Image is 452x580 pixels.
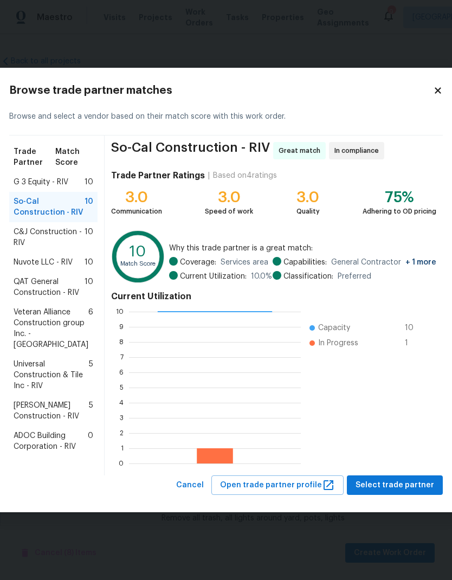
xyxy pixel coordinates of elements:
text: 4 [119,399,124,405]
div: 3.0 [111,192,162,203]
span: 10 [85,227,93,248]
span: 0 [88,430,93,452]
text: 5 [120,384,124,390]
button: Select trade partner [347,475,443,495]
button: Open trade partner profile [211,475,344,495]
span: QAT General Construction - RIV [14,276,85,298]
div: Adhering to OD pricing [363,206,436,217]
span: In Progress [318,338,358,349]
span: 10 [85,196,93,218]
span: 10 [85,276,93,298]
h4: Trade Partner Ratings [111,170,205,181]
span: Great match [279,145,325,156]
span: 10 [85,257,93,268]
text: 0 [119,460,124,466]
span: 1 [405,338,422,349]
text: 3 [120,414,124,421]
text: 10 [116,308,124,314]
span: Trade Partner [14,146,55,168]
text: 2 [120,429,124,436]
text: 10 [130,244,146,259]
span: Why this trade partner is a great match: [169,243,436,254]
div: 3.0 [205,192,253,203]
span: 10.0 % [251,271,272,282]
span: Cancel [176,479,204,492]
text: 8 [119,338,124,345]
span: Veteran Alliance Construction group Inc. - [GEOGRAPHIC_DATA] [14,307,88,350]
text: Match Score [120,261,156,267]
span: In compliance [334,145,383,156]
span: ADOC Building Corporation - RIV [14,430,88,452]
text: 6 [119,369,124,375]
span: So-Cal Construction - RIV [111,142,270,159]
div: Browse and select a vendor based on their match score with this work order. [9,98,443,136]
h2: Browse trade partner matches [9,85,433,96]
h4: Current Utilization [111,291,436,302]
span: C&J Construction - RIV [14,227,85,248]
span: Coverage: [180,257,216,268]
button: Cancel [172,475,208,495]
div: Based on 4 ratings [213,170,277,181]
span: General Contractor [331,257,436,268]
span: + 1 more [405,259,436,266]
text: 7 [120,353,124,360]
span: 10 [85,177,93,188]
div: Quality [296,206,320,217]
span: Universal Construction & Tile Inc - RIV [14,359,89,391]
div: Communication [111,206,162,217]
span: Capacity [318,323,350,333]
span: [PERSON_NAME] Construction - RIV [14,400,89,422]
div: 75% [363,192,436,203]
span: Current Utilization: [180,271,247,282]
span: 6 [88,307,93,350]
span: Classification: [283,271,333,282]
span: Nuvote LLC - RIV [14,257,73,268]
span: Services area [221,257,268,268]
span: So-Cal Construction - RIV [14,196,85,218]
div: 3.0 [296,192,320,203]
span: Select trade partner [356,479,434,492]
span: Capabilities: [283,257,327,268]
text: 9 [119,323,124,330]
span: 5 [89,359,93,391]
text: 1 [121,444,124,451]
span: Match Score [55,146,93,168]
span: Preferred [338,271,371,282]
span: G 3 Equity - RIV [14,177,68,188]
span: 5 [89,400,93,422]
div: | [205,170,213,181]
span: 10 [405,323,422,333]
div: Speed of work [205,206,253,217]
span: Open trade partner profile [220,479,335,492]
